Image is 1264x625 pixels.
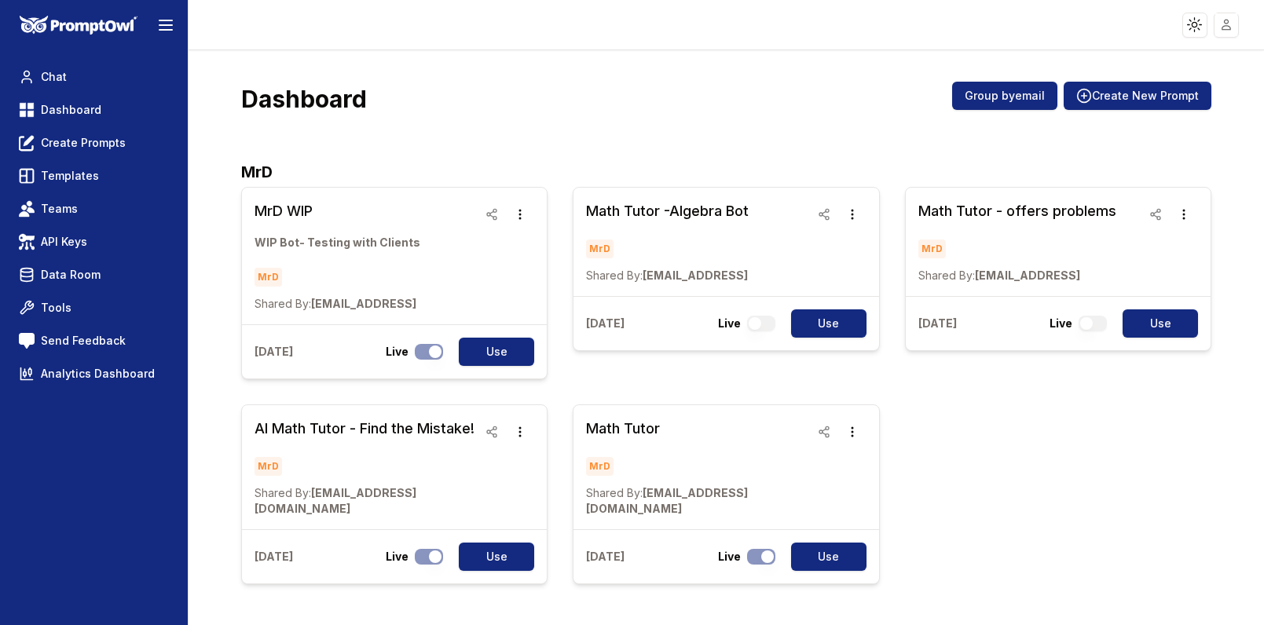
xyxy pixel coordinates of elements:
a: Dashboard [13,96,175,124]
span: Tools [41,300,71,316]
span: Teams [41,201,78,217]
button: Use [791,309,866,338]
p: [EMAIL_ADDRESS] [586,268,749,283]
p: [EMAIL_ADDRESS][DOMAIN_NAME] [255,485,478,517]
a: Math TutorMrDShared By:[EMAIL_ADDRESS][DOMAIN_NAME] [586,418,810,517]
button: Use [459,543,534,571]
a: Chat [13,63,175,91]
span: Shared By: [918,269,975,282]
span: Shared By: [586,269,643,282]
span: Analytics Dashboard [41,366,155,382]
p: [DATE] [586,316,625,331]
a: Use [449,338,534,366]
p: Live [718,316,741,331]
a: Math Tutor - offers problemsMrDShared By:[EMAIL_ADDRESS] [918,200,1116,283]
h2: MrD [241,160,1212,184]
span: Shared By: [255,297,311,310]
a: Use [782,543,866,571]
a: Use [1113,309,1198,338]
p: Live [386,344,409,360]
span: MrD [586,239,614,258]
a: Templates [13,162,175,190]
a: Math Tutor -Algebra BotMrDShared By:[EMAIL_ADDRESS] [586,200,749,283]
span: Templates [41,168,99,184]
a: Send Feedback [13,327,175,355]
button: Use [1123,309,1198,338]
h3: Math Tutor [586,418,810,440]
span: Create Prompts [41,135,126,151]
img: feedback [19,333,35,349]
a: API Keys [13,228,175,256]
button: Use [791,543,866,571]
span: Shared By: [255,486,311,499]
a: AI Math Tutor - Find the Mistake!MrDShared By:[EMAIL_ADDRESS][DOMAIN_NAME] [255,418,478,517]
h3: Math Tutor - offers problems [918,200,1116,222]
img: placeholder-user.jpg [1215,13,1238,36]
span: Shared By: [586,486,643,499]
button: Create New Prompt [1064,82,1211,110]
a: Teams [13,195,175,223]
span: MrD [918,239,946,258]
span: Chat [41,69,67,85]
span: API Keys [41,234,87,250]
button: Group byemail [952,82,1057,110]
p: [DATE] [255,344,293,360]
span: MrD [586,457,614,476]
p: Live [1050,316,1072,331]
h3: Dashboard [241,85,367,113]
p: WIP Bot- Testing with Clients [255,235,420,250]
button: Use [459,338,534,366]
p: Live [386,549,409,565]
a: Use [782,309,866,338]
p: [EMAIL_ADDRESS] [255,296,420,312]
span: Data Room [41,267,101,283]
p: [EMAIL_ADDRESS][DOMAIN_NAME] [586,485,810,517]
p: [DATE] [586,549,625,565]
h3: MrD WIP [255,200,420,222]
p: [DATE] [255,549,293,565]
span: Send Feedback [41,333,126,349]
h3: Math Tutor -Algebra Bot [586,200,749,222]
p: Live [718,549,741,565]
span: MrD [255,457,282,476]
a: Data Room [13,261,175,289]
a: Analytics Dashboard [13,360,175,388]
a: MrD WIPWIP Bot- Testing with ClientsMrDShared By:[EMAIL_ADDRESS] [255,200,420,312]
a: Create Prompts [13,129,175,157]
span: MrD [255,268,282,287]
a: Use [449,543,534,571]
p: [DATE] [918,316,957,331]
p: [EMAIL_ADDRESS] [918,268,1116,283]
h3: AI Math Tutor - Find the Mistake! [255,418,478,440]
img: PromptOwl [20,16,137,35]
a: Tools [13,294,175,322]
span: Dashboard [41,102,101,118]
